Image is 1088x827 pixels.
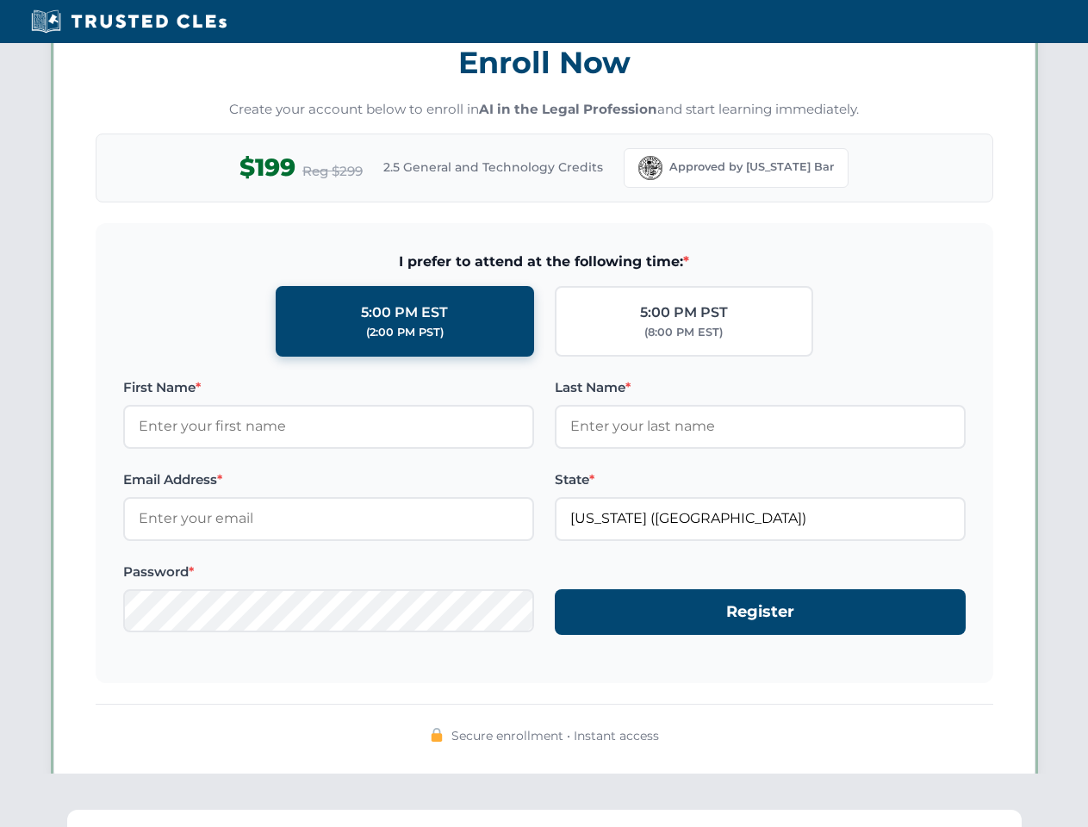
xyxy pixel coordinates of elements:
[555,469,966,490] label: State
[383,158,603,177] span: 2.5 General and Technology Credits
[123,377,534,398] label: First Name
[123,469,534,490] label: Email Address
[123,497,534,540] input: Enter your email
[123,562,534,582] label: Password
[555,497,966,540] input: Florida (FL)
[638,156,662,180] img: Florida Bar
[555,377,966,398] label: Last Name
[302,161,363,182] span: Reg $299
[555,405,966,448] input: Enter your last name
[361,302,448,324] div: 5:00 PM EST
[123,251,966,273] span: I prefer to attend at the following time:
[430,728,444,742] img: 🔒
[239,148,295,187] span: $199
[26,9,232,34] img: Trusted CLEs
[123,405,534,448] input: Enter your first name
[96,100,993,120] p: Create your account below to enroll in and start learning immediately.
[644,324,723,341] div: (8:00 PM EST)
[479,101,657,117] strong: AI in the Legal Profession
[96,35,993,90] h3: Enroll Now
[669,159,834,176] span: Approved by [US_STATE] Bar
[451,726,659,745] span: Secure enrollment • Instant access
[555,589,966,635] button: Register
[640,302,728,324] div: 5:00 PM PST
[366,324,444,341] div: (2:00 PM PST)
